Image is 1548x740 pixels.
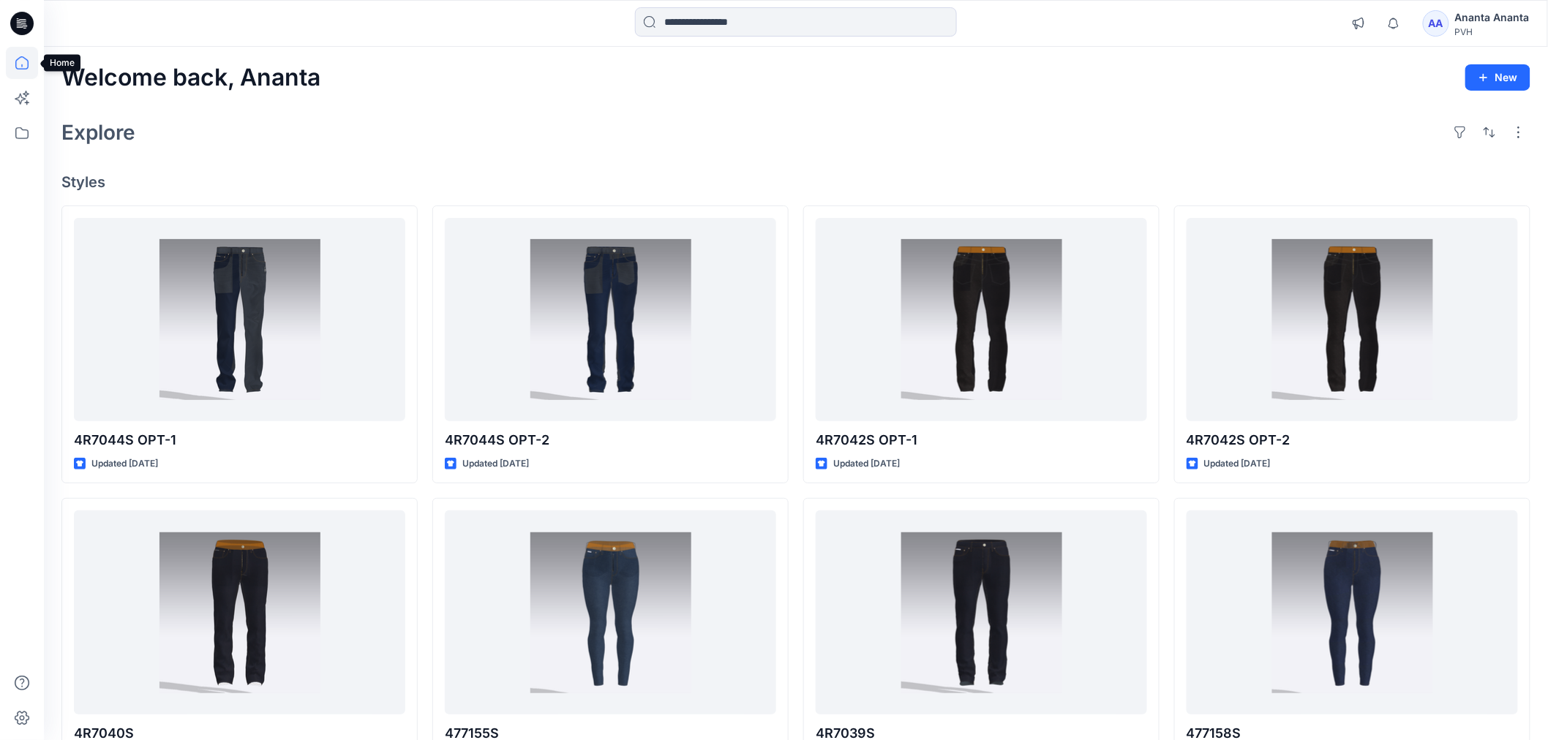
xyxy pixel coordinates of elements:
[816,510,1147,714] a: 4R7039S
[61,64,320,91] h2: Welcome back, Ananta
[74,510,405,714] a: 4R7040S
[1423,10,1449,37] div: AA
[445,218,776,421] a: 4R7044S OPT-2
[1204,456,1271,472] p: Updated [DATE]
[74,218,405,421] a: 4R7044S OPT-1
[61,173,1530,191] h4: Styles
[1455,9,1530,26] div: Ananta Ananta
[1465,64,1530,91] button: New
[74,430,405,450] p: 4R7044S OPT-1
[1187,218,1518,421] a: 4R7042S OPT-2
[445,430,776,450] p: 4R7044S OPT-2
[1187,510,1518,714] a: 477158S
[91,456,158,472] p: Updated [DATE]
[833,456,900,472] p: Updated [DATE]
[1455,26,1530,37] div: PVH
[61,121,135,144] h2: Explore
[445,510,776,714] a: 477155S
[462,456,529,472] p: Updated [DATE]
[816,430,1147,450] p: 4R7042S OPT-1
[816,218,1147,421] a: 4R7042S OPT-1
[1187,430,1518,450] p: 4R7042S OPT-2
